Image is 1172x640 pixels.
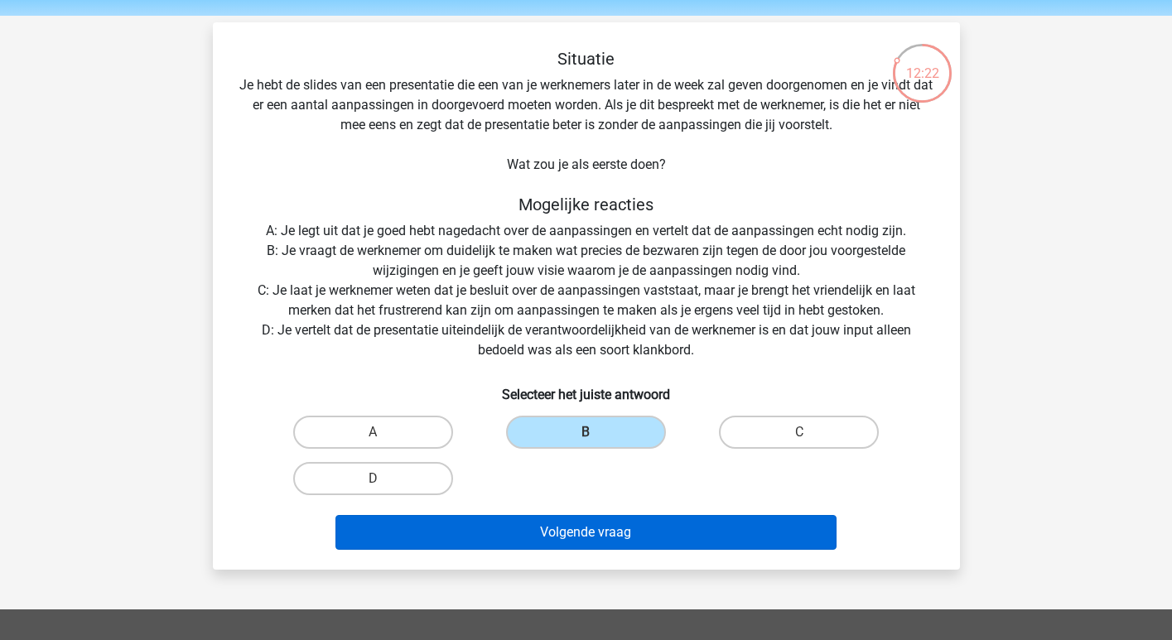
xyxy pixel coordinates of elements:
label: B [506,416,666,449]
div: Je hebt de slides van een presentatie die een van je werknemers later in de week zal geven doorge... [219,49,953,556]
h5: Situatie [239,49,933,69]
h6: Selecteer het juiste antwoord [239,373,933,402]
div: 12:22 [891,42,953,84]
button: Volgende vraag [335,515,837,550]
label: C [719,416,879,449]
label: A [293,416,453,449]
label: D [293,462,453,495]
h5: Mogelijke reacties [239,195,933,214]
